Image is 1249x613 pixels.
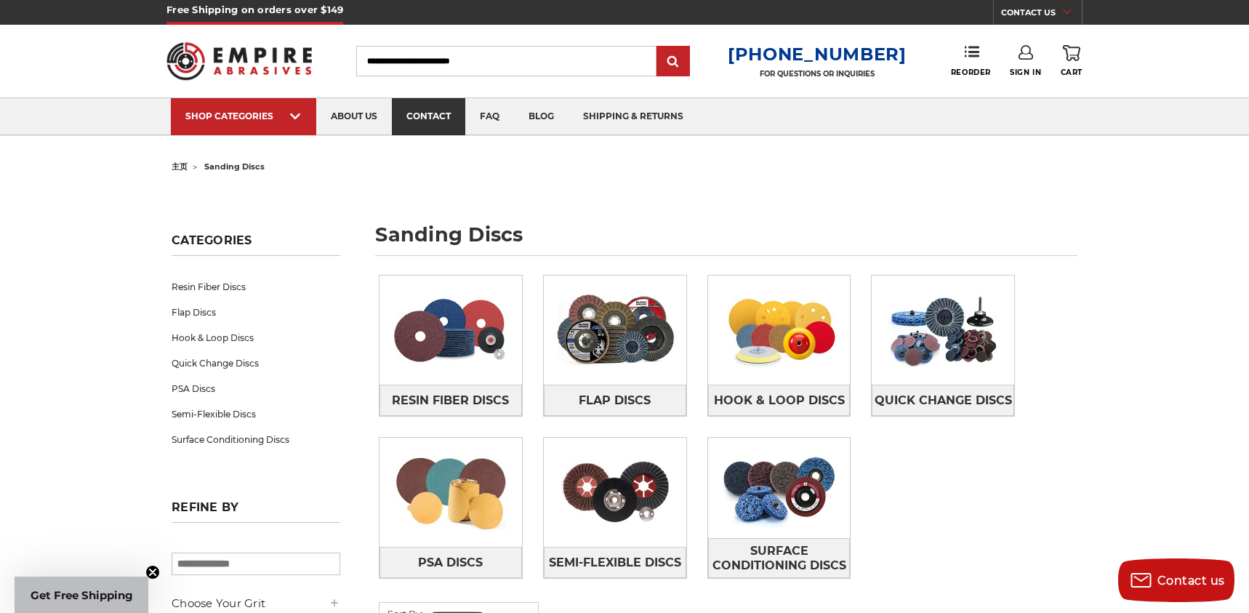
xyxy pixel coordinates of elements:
a: [PHONE_NUMBER] [728,44,907,65]
a: PSA Discs [379,547,522,578]
a: Resin Fiber Discs [172,274,340,300]
a: Surface Conditioning Discs [172,427,340,452]
span: Cart [1061,68,1083,77]
div: Get Free ShippingClose teaser [15,577,148,613]
span: Contact us [1157,574,1225,588]
a: about us [316,98,392,135]
a: blog [514,98,569,135]
img: Quick Change Discs [872,280,1014,380]
a: PSA Discs [172,376,340,401]
img: Surface Conditioning Discs [708,438,851,538]
p: FOR QUESTIONS OR INQUIRIES [728,69,907,79]
a: CONTACT US [1001,4,1082,25]
h5: Categories [172,233,340,256]
a: Reorder [951,45,991,76]
a: Surface Conditioning Discs [708,538,851,578]
span: Reorder [951,68,991,77]
a: Quick Change Discs [172,350,340,376]
span: Sign In [1010,68,1041,77]
a: Resin Fiber Discs [379,385,522,416]
span: sanding discs [204,161,265,172]
a: faq [465,98,514,135]
input: Submit [659,47,688,76]
img: PSA Discs [379,442,522,542]
img: Empire Abrasives [166,33,312,89]
a: contact [392,98,465,135]
span: Quick Change Discs [875,388,1012,413]
span: Resin Fiber Discs [392,388,509,413]
span: PSA Discs [418,550,483,575]
img: Semi-Flexible Discs [544,442,686,542]
span: Surface Conditioning Discs [709,539,850,578]
h1: sanding discs [375,225,1077,256]
button: Contact us [1118,558,1234,602]
a: Flap Discs [172,300,340,325]
a: Hook & Loop Discs [172,325,340,350]
a: Hook & Loop Discs [708,385,851,416]
img: Resin Fiber Discs [379,280,522,380]
h5: Choose Your Grit [172,595,340,612]
button: Close teaser [145,565,160,580]
h5: Refine by [172,500,340,523]
a: Flap Discs [544,385,686,416]
a: Quick Change Discs [872,385,1014,416]
img: Hook & Loop Discs [708,280,851,380]
span: Get Free Shipping [31,588,133,602]
a: Semi-Flexible Discs [172,401,340,427]
img: Flap Discs [544,280,686,380]
div: SHOP CATEGORIES [185,111,302,121]
span: Flap Discs [579,388,651,413]
span: Hook & Loop Discs [714,388,845,413]
a: shipping & returns [569,98,698,135]
a: Semi-Flexible Discs [544,547,686,578]
a: Cart [1061,45,1083,77]
span: Semi-Flexible Discs [549,550,681,575]
a: 主页 [172,161,188,172]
